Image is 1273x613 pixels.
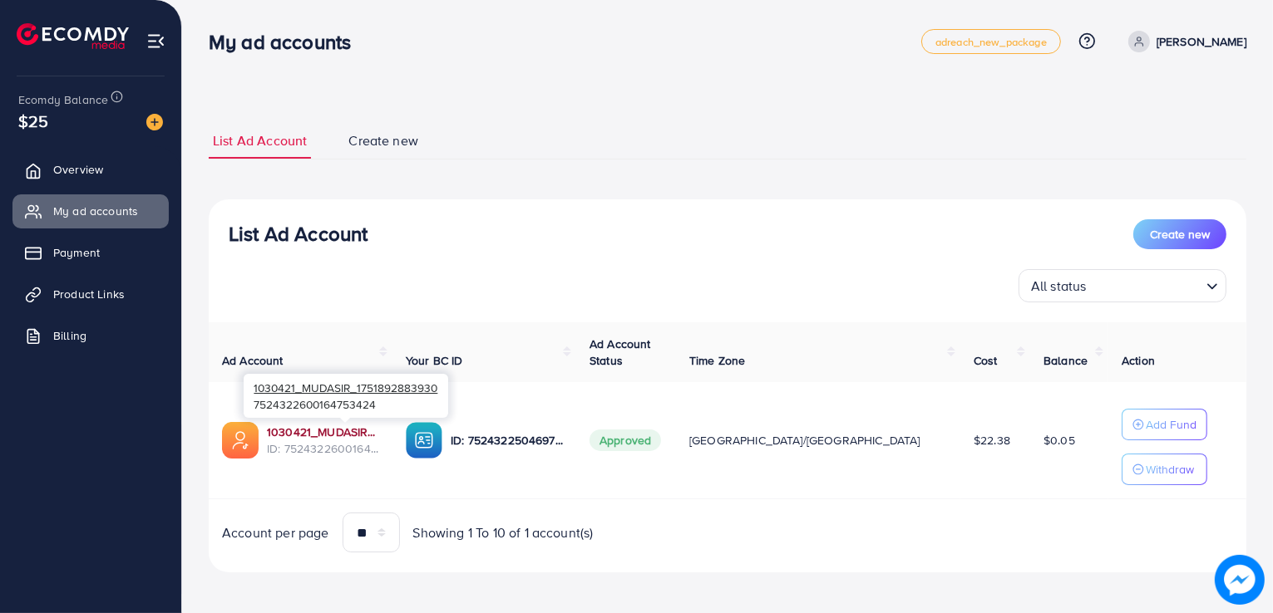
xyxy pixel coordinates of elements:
[12,319,169,352] a: Billing
[53,327,86,344] span: Billing
[53,203,138,219] span: My ad accounts
[53,286,125,302] span: Product Links
[590,336,651,369] span: Ad Account Status
[267,424,379,440] a: 1030421_MUDASIR_1751892883930
[12,277,169,311] a: Product Links
[1122,31,1246,52] a: [PERSON_NAME]
[146,114,163,130] img: image
[146,32,165,51] img: menu
[1122,454,1207,485] button: Withdraw
[244,374,448,418] div: 7524322600164753424
[406,352,463,369] span: Your BC ID
[18,109,48,133] span: $25
[17,23,129,49] img: logo
[1019,269,1226,302] div: Search for option
[1146,414,1197,434] p: Add Fund
[12,194,169,228] a: My ad accounts
[1133,219,1226,249] button: Create new
[12,236,169,269] a: Payment
[1215,555,1265,605] img: image
[974,432,1010,449] span: $22.38
[18,91,108,108] span: Ecomdy Balance
[12,153,169,186] a: Overview
[1150,226,1210,243] span: Create new
[222,352,284,369] span: Ad Account
[1092,271,1200,298] input: Search for option
[53,244,100,261] span: Payment
[451,430,563,450] p: ID: 7524322504697970689
[590,429,661,451] span: Approved
[413,523,594,542] span: Showing 1 To 10 of 1 account(s)
[921,29,1061,54] a: adreach_new_package
[267,440,379,457] span: ID: 7524322600164753424
[53,161,103,178] span: Overview
[209,30,364,54] h3: My ad accounts
[1028,274,1090,298] span: All status
[1146,459,1194,479] p: Withdraw
[222,523,329,542] span: Account per page
[689,352,745,369] span: Time Zone
[222,422,259,459] img: ic-ads-acc.e4c84228.svg
[348,131,418,150] span: Create new
[974,352,998,369] span: Cost
[1122,352,1155,369] span: Action
[1044,352,1088,369] span: Balance
[254,380,437,395] span: 1030421_MUDASIR_1751892883930
[1157,32,1246,51] p: [PERSON_NAME]
[935,37,1047,47] span: adreach_new_package
[1122,409,1207,440] button: Add Fund
[406,422,442,459] img: ic-ba-acc.ded83a64.svg
[213,131,307,150] span: List Ad Account
[689,432,920,449] span: [GEOGRAPHIC_DATA]/[GEOGRAPHIC_DATA]
[229,222,368,246] h3: List Ad Account
[1044,432,1075,449] span: $0.05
